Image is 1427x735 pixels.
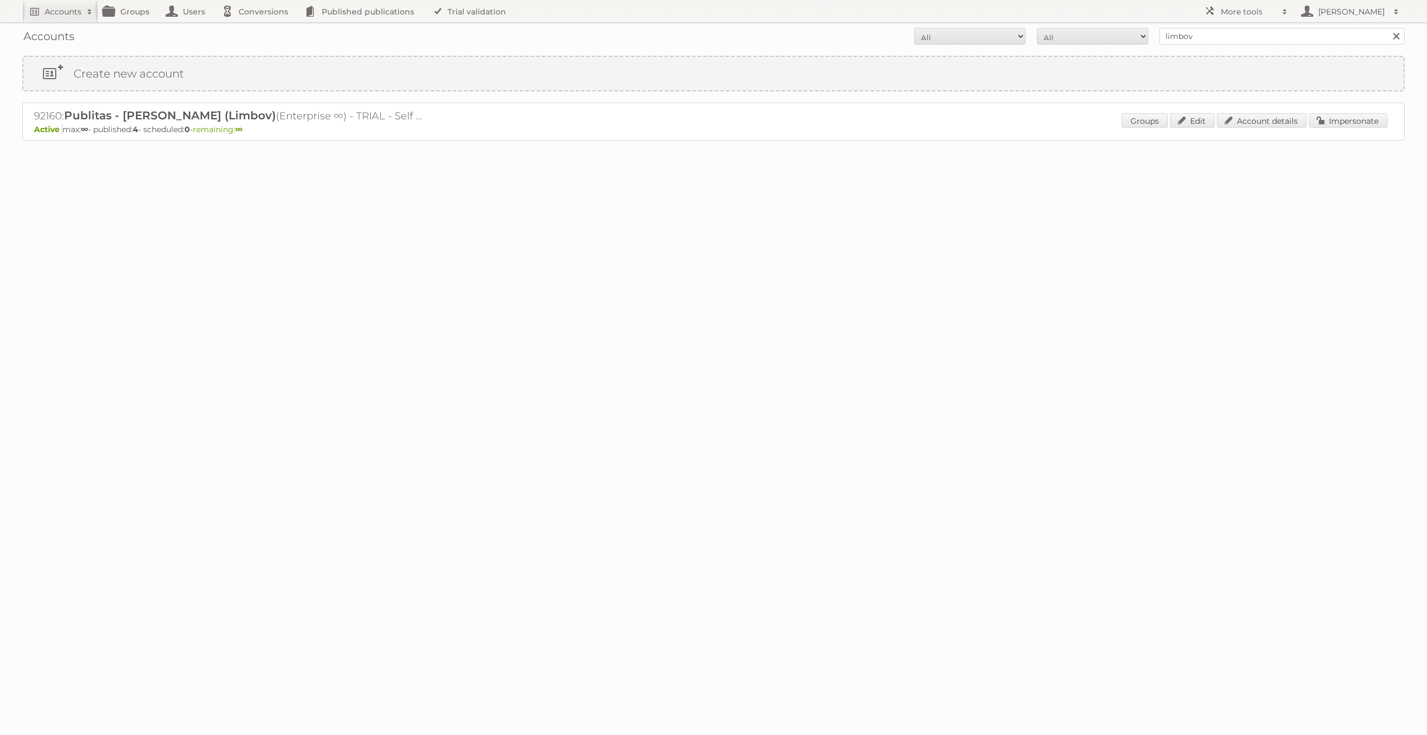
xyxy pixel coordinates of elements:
[1221,6,1276,17] h2: More tools
[133,124,138,134] strong: 4
[23,57,1404,90] a: Create new account
[1217,113,1307,128] a: Account details
[185,124,190,134] strong: 0
[34,124,62,134] span: Active
[81,124,88,134] strong: ∞
[1122,113,1168,128] a: Groups
[34,109,424,123] h2: 92160: (Enterprise ∞) - TRIAL - Self Service
[1170,113,1215,128] a: Edit
[34,124,1393,134] p: max: - published: - scheduled: -
[64,109,276,122] span: Publitas - [PERSON_NAME] (Limbov)
[1309,113,1387,128] a: Impersonate
[45,6,81,17] h2: Accounts
[235,124,242,134] strong: ∞
[1316,6,1388,17] h2: [PERSON_NAME]
[193,124,242,134] span: remaining:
